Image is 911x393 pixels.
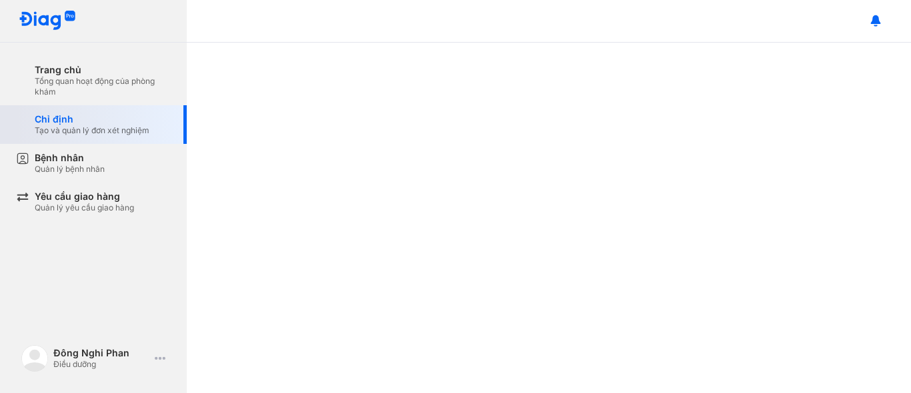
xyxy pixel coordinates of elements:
[21,345,48,372] img: logo
[35,152,105,164] div: Bệnh nhân
[53,347,149,359] div: Đông Nghi Phan
[35,164,105,175] div: Quản lý bệnh nhân
[53,359,149,370] div: Điều dưỡng
[35,113,149,125] div: Chỉ định
[35,64,171,76] div: Trang chủ
[35,125,149,136] div: Tạo và quản lý đơn xét nghiệm
[35,202,134,213] div: Quản lý yêu cầu giao hàng
[35,191,134,202] div: Yêu cầu giao hàng
[35,76,171,97] div: Tổng quan hoạt động của phòng khám
[19,11,76,31] img: logo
